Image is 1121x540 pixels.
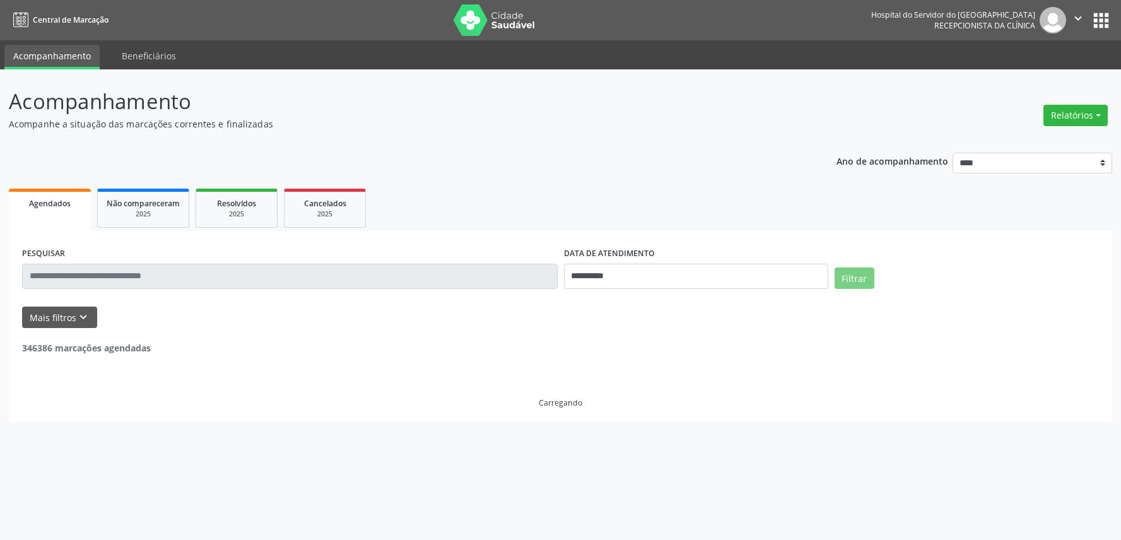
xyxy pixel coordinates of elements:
[1071,11,1085,25] i: 
[871,9,1035,20] div: Hospital do Servidor do [GEOGRAPHIC_DATA]
[1066,7,1090,33] button: 
[22,342,151,354] strong: 346386 marcações agendadas
[9,117,781,131] p: Acompanhe a situação das marcações correntes e finalizadas
[1040,7,1066,33] img: img
[29,198,71,209] span: Agendados
[4,45,100,69] a: Acompanhamento
[217,198,256,209] span: Resolvidos
[1090,9,1112,32] button: apps
[9,86,781,117] p: Acompanhamento
[1043,105,1108,126] button: Relatórios
[835,267,874,289] button: Filtrar
[9,9,109,30] a: Central de Marcação
[22,244,65,264] label: PESQUISAR
[107,209,180,219] div: 2025
[564,244,655,264] label: DATA DE ATENDIMENTO
[33,15,109,25] span: Central de Marcação
[304,198,346,209] span: Cancelados
[113,45,185,67] a: Beneficiários
[934,20,1035,31] span: Recepcionista da clínica
[76,310,90,324] i: keyboard_arrow_down
[836,153,948,168] p: Ano de acompanhamento
[539,397,582,408] div: Carregando
[107,198,180,209] span: Não compareceram
[293,209,356,219] div: 2025
[205,209,268,219] div: 2025
[22,307,97,329] button: Mais filtroskeyboard_arrow_down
